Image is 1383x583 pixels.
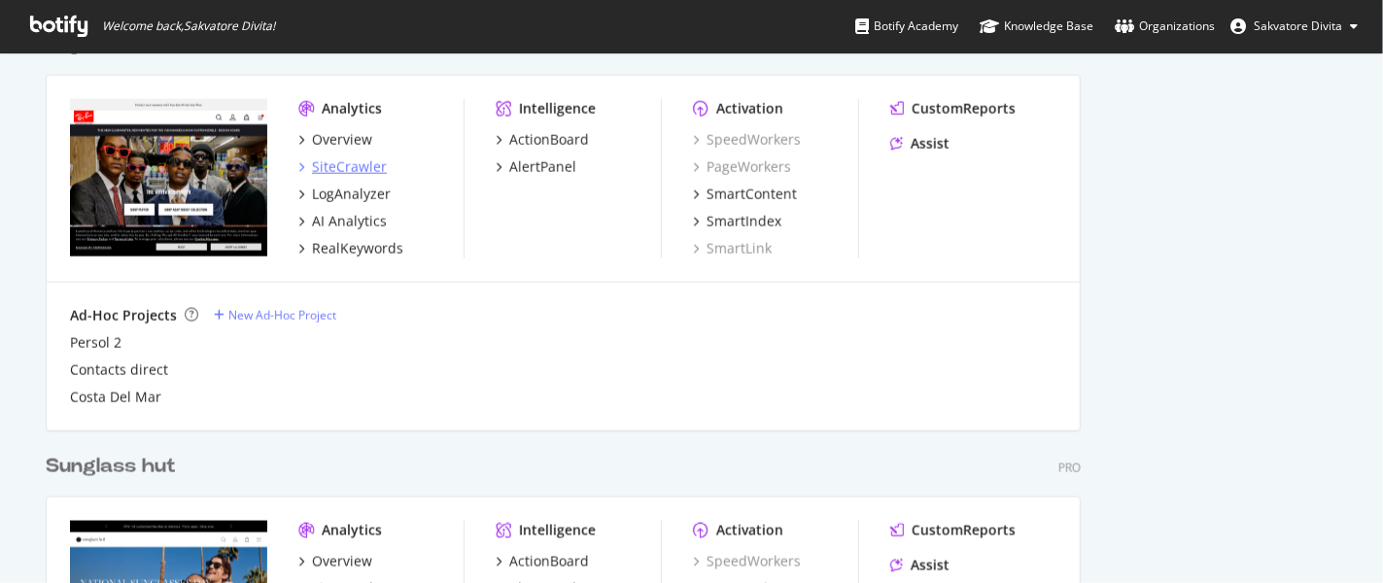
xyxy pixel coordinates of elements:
[693,552,801,571] a: SpeedWorkers
[509,157,576,177] div: AlertPanel
[102,18,275,34] span: Welcome back, Sakvatore Divita !
[855,17,958,36] div: Botify Academy
[1115,17,1215,36] div: Organizations
[298,130,372,150] a: Overview
[46,453,184,481] a: Sunglass hut
[707,185,797,204] div: SmartContent
[693,212,781,231] a: SmartIndex
[716,99,783,119] div: Activation
[890,521,1016,540] a: CustomReports
[298,552,372,571] a: Overview
[496,552,589,571] a: ActionBoard
[312,239,403,258] div: RealKeywords
[298,157,387,177] a: SiteCrawler
[890,99,1016,119] a: CustomReports
[312,130,372,150] div: Overview
[911,556,950,575] div: Assist
[1215,11,1373,42] button: Sakvatore Divita
[693,157,791,177] a: PageWorkers
[496,157,576,177] a: AlertPanel
[1058,460,1081,476] div: Pro
[312,157,387,177] div: SiteCrawler
[716,521,783,540] div: Activation
[707,212,781,231] div: SmartIndex
[70,333,121,353] a: Persol 2
[912,521,1016,540] div: CustomReports
[322,521,382,540] div: Analytics
[70,388,161,407] a: Costa Del Mar
[46,453,176,481] div: Sunglass hut
[890,556,950,575] a: Assist
[496,130,589,150] a: ActionBoard
[911,134,950,154] div: Assist
[312,212,387,231] div: AI Analytics
[509,130,589,150] div: ActionBoard
[70,360,168,380] a: Contacts direct
[509,552,589,571] div: ActionBoard
[519,521,596,540] div: Intelligence
[980,17,1093,36] div: Knowledge Base
[298,212,387,231] a: AI Analytics
[693,185,797,204] a: SmartContent
[228,307,336,324] div: New Ad-Hoc Project
[912,99,1016,119] div: CustomReports
[322,99,382,119] div: Analytics
[519,99,596,119] div: Intelligence
[70,306,177,326] div: Ad-Hoc Projects
[1254,17,1342,34] span: Sakvatore Divita
[890,134,950,154] a: Assist
[298,239,403,258] a: RealKeywords
[693,130,801,150] a: SpeedWorkers
[298,185,391,204] a: LogAnalyzer
[312,185,391,204] div: LogAnalyzer
[693,239,772,258] a: SmartLink
[214,307,336,324] a: New Ad-Hoc Project
[312,552,372,571] div: Overview
[70,99,267,257] img: www.rayban.com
